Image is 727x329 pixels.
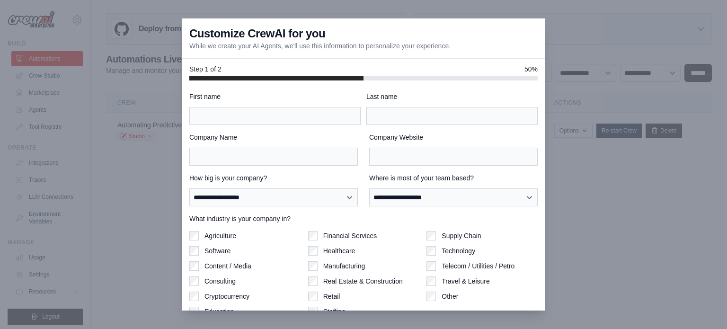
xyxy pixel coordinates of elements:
[442,261,514,271] label: Telecom / Utilities / Petro
[189,41,451,51] p: While we create your AI Agents, we'll use this information to personalize your experience.
[323,307,346,316] label: Staffing
[366,92,538,101] label: Last name
[323,292,340,301] label: Retail
[442,276,489,286] label: Travel & Leisure
[442,246,475,256] label: Technology
[189,64,222,74] span: Step 1 of 2
[204,231,236,240] label: Agriculture
[369,133,538,142] label: Company Website
[204,246,231,256] label: Software
[204,292,249,301] label: Cryptocurrency
[189,26,325,41] h3: Customize CrewAI for you
[323,231,377,240] label: Financial Services
[189,214,538,223] label: What industry is your company in?
[204,307,234,316] label: Education
[204,276,236,286] label: Consulting
[323,246,355,256] label: Healthcare
[442,292,458,301] label: Other
[442,231,481,240] label: Supply Chain
[189,173,358,183] label: How big is your company?
[323,261,365,271] label: Manufacturing
[323,276,403,286] label: Real Estate & Construction
[524,64,538,74] span: 50%
[189,92,361,101] label: First name
[204,261,251,271] label: Content / Media
[189,133,358,142] label: Company Name
[369,173,538,183] label: Where is most of your team based?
